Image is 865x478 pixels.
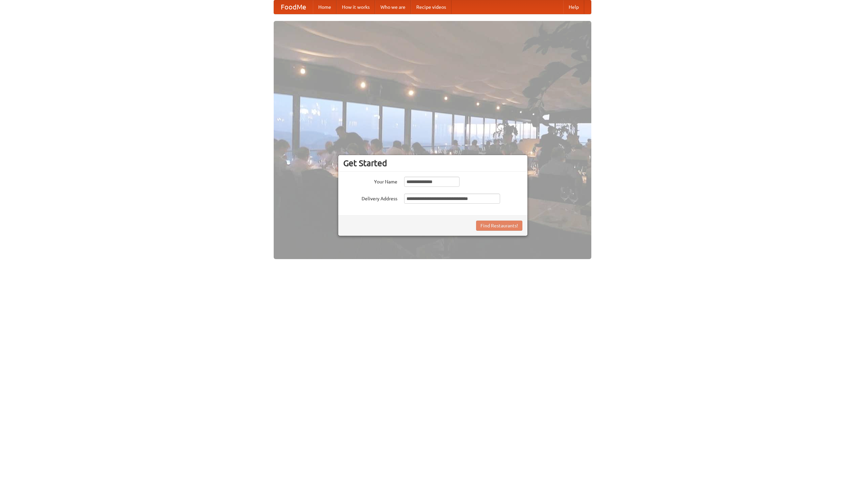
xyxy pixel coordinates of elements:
a: Help [563,0,584,14]
button: Find Restaurants! [476,221,522,231]
h3: Get Started [343,158,522,168]
label: Delivery Address [343,194,397,202]
a: Recipe videos [411,0,451,14]
a: FoodMe [274,0,313,14]
label: Your Name [343,177,397,185]
a: How it works [337,0,375,14]
a: Who we are [375,0,411,14]
a: Home [313,0,337,14]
